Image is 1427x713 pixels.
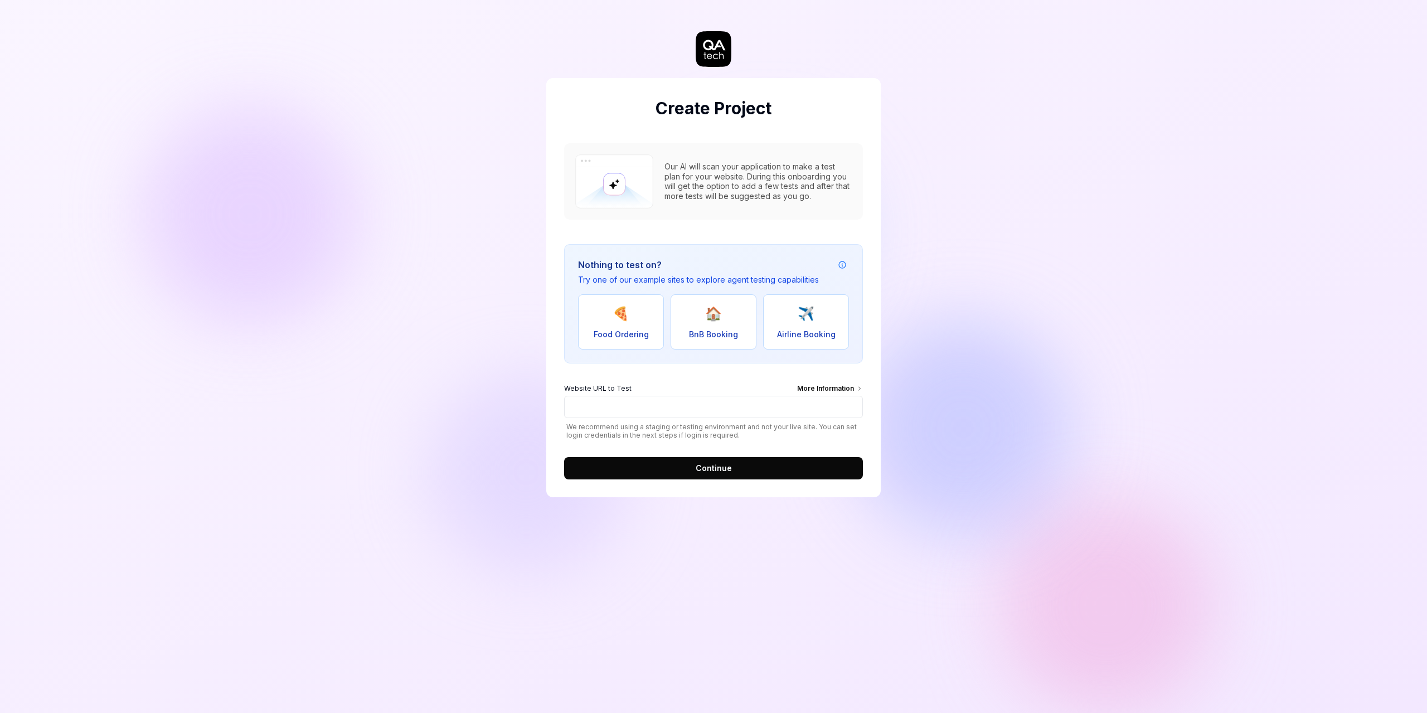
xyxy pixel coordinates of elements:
[578,274,819,285] p: Try one of our example sites to explore agent testing capabilities
[705,304,722,324] span: 🏠
[613,304,629,324] span: 🍕
[671,294,756,350] button: 🏠BnB Booking
[564,384,632,396] span: Website URL to Test
[564,457,863,479] button: Continue
[564,96,863,121] h2: Create Project
[564,423,863,439] span: We recommend using a staging or testing environment and not your live site. You can set login cre...
[664,162,852,201] div: Our AI will scan your application to make a test plan for your website. During this onboarding yo...
[689,328,738,340] span: BnB Booking
[777,328,836,340] span: Airline Booking
[836,258,849,271] button: Example attribution information
[763,294,849,350] button: ✈️Airline Booking
[798,304,814,324] span: ✈️
[696,462,732,474] span: Continue
[564,396,863,418] input: Website URL to TestMore Information
[594,328,649,340] span: Food Ordering
[578,258,819,271] h3: Nothing to test on?
[797,384,863,396] div: More Information
[578,294,664,350] button: 🍕Food Ordering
